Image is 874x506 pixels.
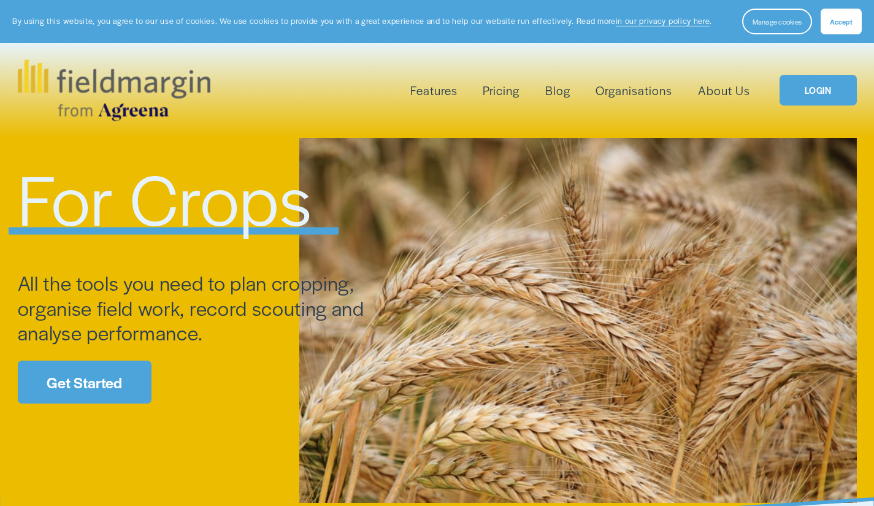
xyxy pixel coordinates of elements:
[821,9,862,34] button: Accept
[698,80,750,101] a: About Us
[18,269,369,347] span: All the tools you need to plan cropping, organise field work, record scouting and analyse perform...
[410,80,458,101] a: folder dropdown
[12,15,712,27] p: By using this website, you agree to our use of cookies. We use cookies to provide you with a grea...
[753,17,802,26] span: Manage cookies
[596,80,672,101] a: Organisations
[18,361,152,404] a: Get Started
[616,15,710,26] a: in our privacy policy here
[545,80,570,101] a: Blog
[780,75,856,106] a: LOGIN
[18,148,313,246] span: For Crops
[742,9,812,34] button: Manage cookies
[483,80,519,101] a: Pricing
[18,59,210,121] img: fieldmargin.com
[410,82,458,99] span: Features
[830,17,853,26] span: Accept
